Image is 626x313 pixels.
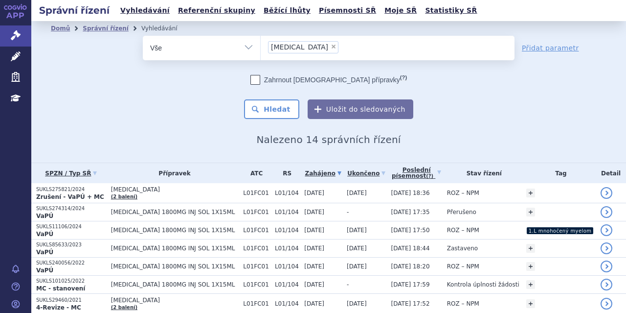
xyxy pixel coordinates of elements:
strong: VaPÚ [36,213,53,219]
span: L01/104 [275,245,299,252]
span: L01FC01 [243,227,270,234]
strong: VaPÚ [36,249,53,256]
a: detail [601,298,612,310]
span: [DATE] 17:35 [391,209,430,216]
a: detail [601,224,612,236]
a: detail [601,242,612,254]
span: [DATE] [304,209,324,216]
span: ROZ – NPM [447,227,479,234]
span: [DATE] 18:36 [391,190,430,196]
strong: VaPÚ [36,267,53,274]
a: Moje SŘ [381,4,420,17]
a: (2 balení) [111,194,137,199]
a: Referenční skupiny [175,4,258,17]
span: [DATE] [304,263,324,270]
span: L01/104 [275,227,299,234]
span: ROZ – NPM [447,263,479,270]
span: [DATE] 18:20 [391,263,430,270]
p: SUKLS85633/2023 [36,241,106,248]
p: SUKLS101025/2022 [36,278,106,285]
a: + [526,208,535,217]
a: Ukončeno [347,167,386,180]
span: [MEDICAL_DATA] [111,297,239,304]
span: L01FC01 [243,190,270,196]
span: [DATE] [347,300,367,307]
th: RS [270,163,299,183]
span: L01FC01 [243,245,270,252]
span: [MEDICAL_DATA] [271,44,328,50]
a: Statistiky SŘ [422,4,480,17]
p: SUKLS275821/2024 [36,186,106,193]
span: [DATE] 17:59 [391,281,430,288]
label: Zahrnout [DEMOGRAPHIC_DATA] přípravky [250,75,407,85]
span: [MEDICAL_DATA] 1800MG INJ SOL 1X15ML [111,263,239,270]
span: ROZ – NPM [447,300,479,307]
span: [DATE] [304,190,324,196]
a: Zahájeno [304,167,342,180]
span: L01/104 [275,281,299,288]
span: [MEDICAL_DATA] 1800MG INJ SOL 1X15ML [111,227,239,234]
span: L01FC01 [243,281,270,288]
span: [DATE] [347,245,367,252]
span: Zastaveno [447,245,478,252]
span: [DATE] 17:50 [391,227,430,234]
th: Tag [521,163,596,183]
p: SUKLS29460/2021 [36,297,106,304]
span: [DATE] [304,227,324,234]
a: Domů [51,25,70,32]
a: SPZN / Typ SŘ [36,167,106,180]
span: [DATE] [347,263,367,270]
th: Detail [596,163,626,183]
span: × [331,44,336,49]
p: SUKLS240056/2022 [36,260,106,266]
p: SUKLS11106/2024 [36,223,106,230]
span: [MEDICAL_DATA] [111,186,239,193]
span: [DATE] 17:52 [391,300,430,307]
strong: 4-Revize - MC [36,304,81,311]
span: L01/104 [275,209,299,216]
span: L01/104 [275,300,299,307]
span: L01/104 [275,190,299,196]
span: - [347,281,349,288]
th: Přípravek [106,163,239,183]
abbr: (?) [426,173,433,179]
span: L01FC01 [243,263,270,270]
a: + [526,299,535,308]
span: Nalezeno 14 správních řízení [256,134,401,145]
span: [MEDICAL_DATA] 1800MG INJ SOL 1X15ML [111,245,239,252]
a: + [526,262,535,271]
a: detail [601,261,612,272]
span: [MEDICAL_DATA] 1800MG INJ SOL 1X15ML [111,281,239,288]
span: ROZ – NPM [447,190,479,196]
span: L01FC01 [243,209,270,216]
span: L01/104 [275,263,299,270]
span: [DATE] [304,300,324,307]
li: Vyhledávání [141,21,190,36]
span: [DATE] 18:44 [391,245,430,252]
strong: Zrušení - VaPÚ + MC [36,193,104,200]
span: [DATE] [304,245,324,252]
strong: MC - stanovení [36,285,85,292]
span: [DATE] [304,281,324,288]
a: Správní řízení [83,25,129,32]
a: detail [601,206,612,218]
p: SUKLS274314/2024 [36,205,106,212]
a: (2 balení) [111,305,137,310]
a: + [526,189,535,197]
a: Přidat parametr [522,43,579,53]
button: Hledat [244,99,299,119]
span: - [347,209,349,216]
button: Uložit do sledovaných [308,99,413,119]
a: Písemnosti SŘ [316,4,379,17]
span: Kontrola úplnosti žádosti [447,281,519,288]
a: + [526,244,535,253]
strong: VaPÚ [36,231,53,238]
a: detail [601,279,612,290]
a: Vyhledávání [117,4,173,17]
input: [MEDICAL_DATA] [341,41,347,53]
a: detail [601,187,612,199]
a: Běžící lhůty [261,4,313,17]
span: L01FC01 [243,300,270,307]
th: Stav řízení [442,163,521,183]
span: [DATE] [347,190,367,196]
